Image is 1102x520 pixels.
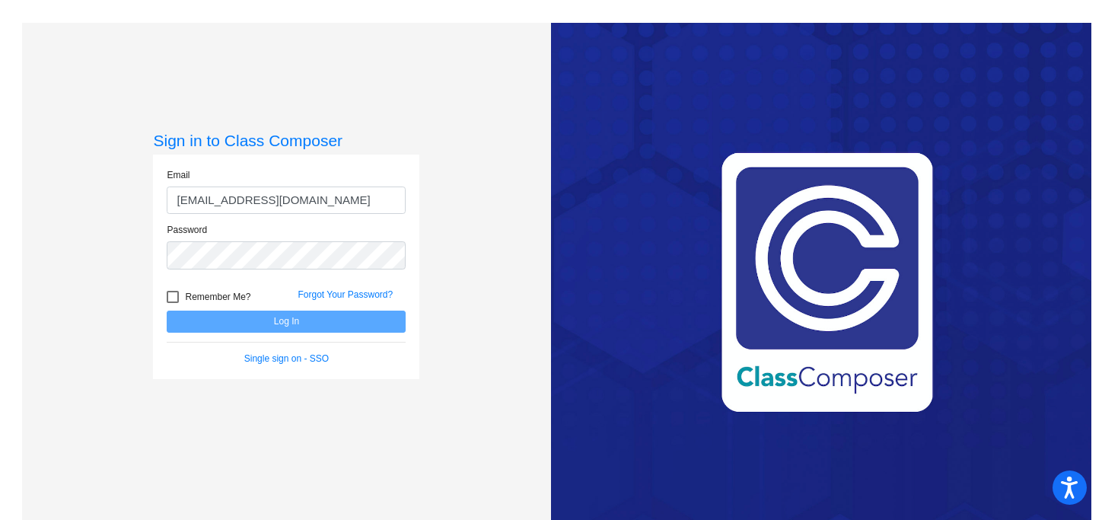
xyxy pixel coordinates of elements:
[167,223,207,237] label: Password
[298,289,393,300] a: Forgot Your Password?
[167,168,190,182] label: Email
[167,311,406,333] button: Log In
[153,131,419,150] h3: Sign in to Class Composer
[185,288,250,306] span: Remember Me?
[244,353,329,364] a: Single sign on - SSO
